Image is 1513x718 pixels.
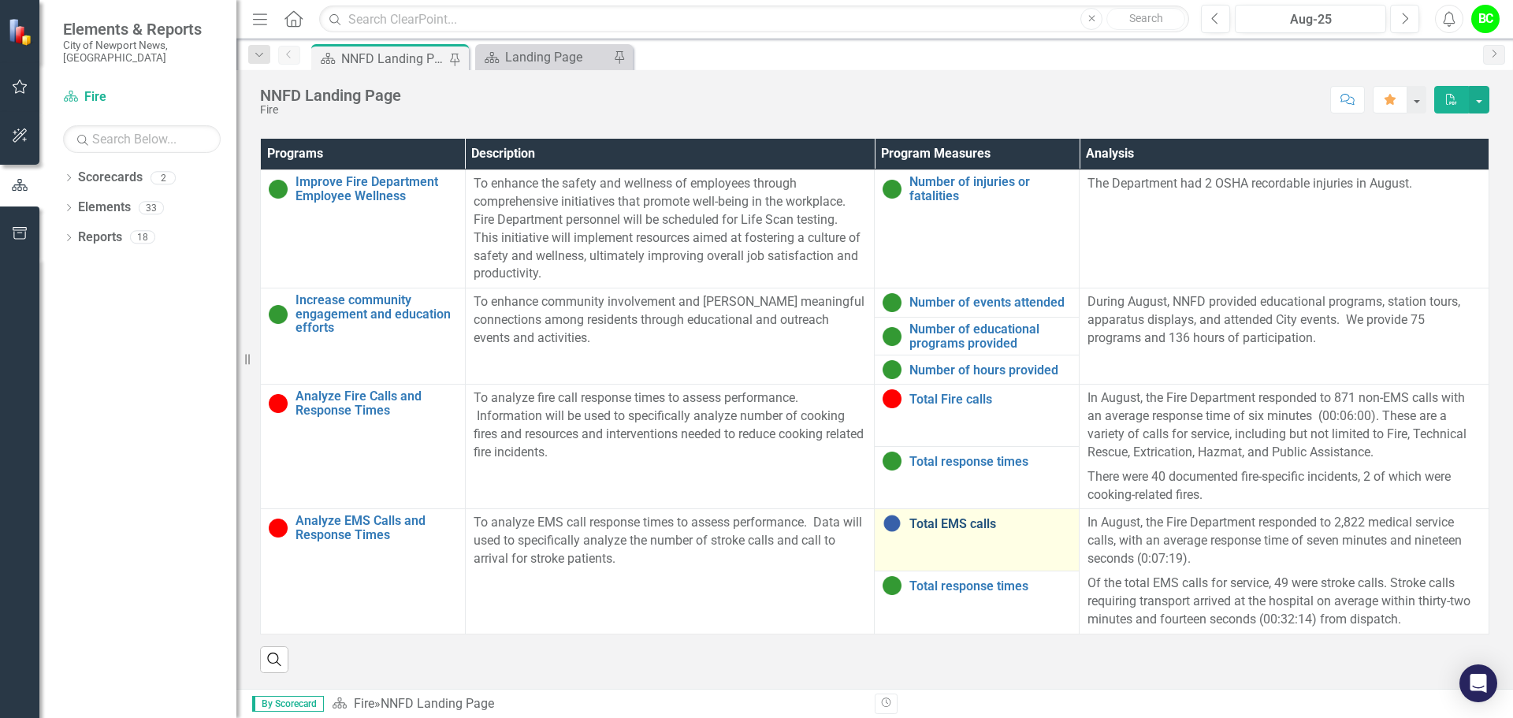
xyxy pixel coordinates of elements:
[909,363,1071,378] a: Number of hours provided
[875,318,1080,355] td: Double-Click to Edit Right Click for Context Menu
[269,394,288,413] img: Below Target
[474,389,867,461] p: To analyze fire call response times to assess performance. Information will be used to specifical...
[1240,10,1381,29] div: Aug-25
[1087,514,1481,571] p: In August, the Fire Department responded to 2,822 medical service calls, with an average response...
[8,18,35,46] img: ClearPoint Strategy
[296,175,457,203] a: Improve Fire Department Employee Wellness
[909,296,1071,310] a: Number of events attended
[1087,465,1481,504] p: There were 40 documented fire-specific incidents, 2 of which were cooking-related fires.
[252,696,324,712] span: By Scorecard
[883,389,901,408] img: Below Target
[875,288,1080,318] td: Double-Click to Edit Right Click for Context Menu
[474,175,867,283] p: To enhance the safety and wellness of employees through comprehensive initiatives that promote we...
[319,6,1189,33] input: Search ClearPoint...
[261,170,466,288] td: Double-Click to Edit Right Click for Context Menu
[883,514,901,533] img: No Information
[63,20,221,39] span: Elements & Reports
[260,87,401,104] div: NNFD Landing Page
[78,169,143,187] a: Scorecards
[474,293,867,348] p: To enhance community involvement and [PERSON_NAME] meaningful connections among residents through...
[261,509,466,634] td: Double-Click to Edit Right Click for Context Menu
[875,509,1080,571] td: Double-Click to Edit Right Click for Context Menu
[381,696,494,711] div: NNFD Landing Page
[261,385,466,509] td: Double-Click to Edit Right Click for Context Menu
[479,47,609,67] a: Landing Page
[296,389,457,417] a: Analyze Fire Calls and Response Times
[909,392,1071,407] a: Total Fire calls
[875,385,1080,447] td: Double-Click to Edit Right Click for Context Menu
[909,322,1071,350] a: Number of educational programs provided
[1087,389,1481,464] p: In August, the Fire Department responded to 871 non-EMS calls with an average response time of si...
[151,171,176,184] div: 2
[354,696,374,711] a: Fire
[875,571,1080,634] td: Double-Click to Edit Right Click for Context Menu
[63,125,221,153] input: Search Below...
[1471,5,1500,33] button: BC
[63,39,221,65] small: City of Newport News, [GEOGRAPHIC_DATA]
[474,514,867,568] p: To analyze EMS call response times to assess performance. Data will used to specifically analyze ...
[269,305,288,324] img: On Target
[883,293,901,312] img: On Target
[909,175,1071,203] a: Number of injuries or fatalities
[875,447,1080,509] td: Double-Click to Edit Right Click for Context Menu
[1087,571,1481,629] p: Of the total EMS calls for service, 49 were stroke calls. Stroke calls requiring transport arrive...
[1459,664,1497,702] div: Open Intercom Messenger
[332,695,863,713] div: »
[883,452,901,471] img: On Target
[1087,175,1481,193] p: The Department had 2 OSHA recordable injuries in August.
[130,231,155,244] div: 18
[1080,170,1489,288] td: Double-Click to Edit
[909,517,1071,531] a: Total EMS calls
[78,229,122,247] a: Reports
[1129,12,1163,24] span: Search
[875,355,1080,385] td: Double-Click to Edit Right Click for Context Menu
[1080,385,1489,509] td: Double-Click to Edit
[883,576,901,595] img: On Target
[296,293,457,335] a: Increase community engagement and education efforts
[875,170,1080,288] td: Double-Click to Edit Right Click for Context Menu
[1080,288,1489,385] td: Double-Click to Edit
[1087,293,1481,348] p: During August, NNFD provided educational programs, station tours, apparatus displays, and attende...
[883,360,901,379] img: On Target
[63,88,221,106] a: Fire
[269,519,288,538] img: Below Target
[296,514,457,541] a: Analyze EMS Calls and Response Times
[909,455,1071,469] a: Total response times
[505,47,609,67] div: Landing Page
[260,104,401,116] div: Fire
[1235,5,1386,33] button: Aug-25
[883,180,901,199] img: On Target
[1106,8,1185,30] button: Search
[78,199,131,217] a: Elements
[1080,509,1489,634] td: Double-Click to Edit
[909,579,1071,593] a: Total response times
[883,327,901,346] img: On Target
[139,201,164,214] div: 33
[269,180,288,199] img: On Target
[261,288,466,385] td: Double-Click to Edit Right Click for Context Menu
[341,49,445,69] div: NNFD Landing Page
